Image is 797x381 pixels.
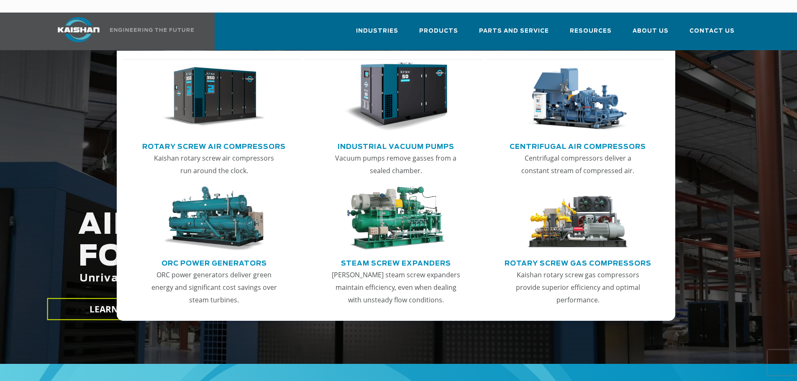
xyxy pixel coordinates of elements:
[344,187,447,251] img: thumb-Steam-Screw-Expanders
[149,152,279,177] p: Kaishan rotary screw air compressors run around the clock.
[47,13,195,50] a: Kaishan USA
[162,187,265,251] img: thumb-ORC-Power-Generators
[47,298,189,320] a: LEARN MORE
[633,26,669,36] span: About Us
[149,268,279,306] p: ORC power generators deliver green energy and significant cost savings over steam turbines.
[331,152,461,177] p: Vacuum pumps remove gasses from a sealed chamber.
[526,62,629,132] img: thumb-Centrifugal-Air-Compressors
[526,187,629,251] img: thumb-Rotary-Screw-Gas-Compressors
[689,20,735,49] a: Contact Us
[633,20,669,49] a: About Us
[338,139,454,152] a: Industrial Vacuum Pumps
[110,28,194,32] img: Engineering the future
[161,256,267,268] a: ORC Power Generators
[142,139,286,152] a: Rotary Screw Air Compressors
[344,62,447,132] img: thumb-Industrial-Vacuum-Pumps
[54,274,412,284] span: Unrivaled performance with up to 35% energy cost savings.
[505,256,651,268] a: Rotary Screw Gas Compressors
[331,268,461,306] p: [PERSON_NAME] steam screw expanders maintain efficiency, even when dealing with unsteady flow con...
[52,210,628,310] h2: AIR COMPRESSORS FOR THE
[419,26,458,36] span: Products
[479,26,549,36] span: Parts and Service
[89,303,147,315] span: LEARN MORE
[356,26,398,36] span: Industries
[570,20,612,49] a: Resources
[570,26,612,36] span: Resources
[513,152,643,177] p: Centrifugal compressors deliver a constant stream of compressed air.
[513,268,643,306] p: Kaishan rotary screw gas compressors provide superior efficiency and optimal performance.
[341,256,451,268] a: Steam Screw Expanders
[479,20,549,49] a: Parts and Service
[162,62,265,132] img: thumb-Rotary-Screw-Air-Compressors
[419,20,458,49] a: Products
[356,20,398,49] a: Industries
[47,17,110,42] img: kaishan logo
[689,26,735,36] span: Contact Us
[510,139,646,152] a: Centrifugal Air Compressors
